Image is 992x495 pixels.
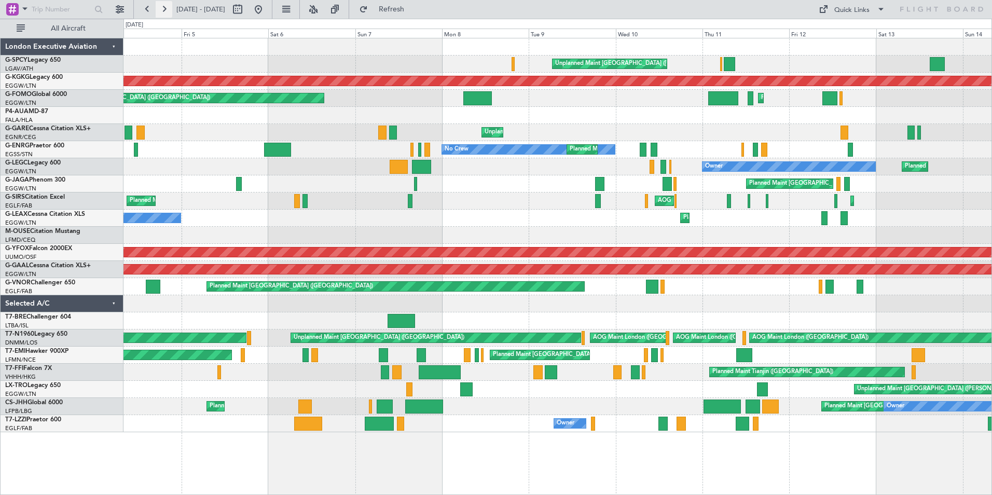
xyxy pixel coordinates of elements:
[5,424,32,432] a: EGLF/FAB
[5,365,52,372] a: T7-FFIFalcon 7X
[485,125,552,140] div: Unplanned Maint Chester
[5,280,31,286] span: G-VNOR
[5,91,32,98] span: G-FOMO
[761,90,925,106] div: Planned Maint [GEOGRAPHIC_DATA] ([GEOGRAPHIC_DATA])
[616,29,702,38] div: Wed 10
[5,417,61,423] a: T7-LZZIPraetor 600
[5,348,68,354] a: T7-EMIHawker 900XP
[5,400,63,406] a: CS-JHHGlobal 6000
[355,29,442,38] div: Sun 7
[5,314,71,320] a: T7-BREChallenger 604
[95,29,182,38] div: Thu 4
[5,108,29,115] span: P4-AUA
[5,407,32,415] a: LFPB/LBG
[210,398,373,414] div: Planned Maint [GEOGRAPHIC_DATA] ([GEOGRAPHIC_DATA])
[752,330,869,346] div: AOG Maint London ([GEOGRAPHIC_DATA])
[555,56,723,72] div: Unplanned Maint [GEOGRAPHIC_DATA] ([PERSON_NAME] Intl)
[789,29,876,38] div: Fri 12
[5,263,29,269] span: G-GAAL
[5,194,25,200] span: G-SIRS
[5,400,27,406] span: CS-JHH
[5,280,75,286] a: G-VNORChallenger 650
[176,5,225,14] span: [DATE] - [DATE]
[5,339,37,347] a: DNMM/LOS
[5,211,27,217] span: G-LEAX
[182,29,268,38] div: Fri 5
[5,168,36,175] a: EGGW/LTN
[5,150,33,158] a: EGSS/STN
[268,29,355,38] div: Sat 6
[5,331,67,337] a: T7-N1960Legacy 650
[5,177,65,183] a: G-JAGAPhenom 300
[5,99,36,107] a: EGGW/LTN
[705,159,723,174] div: Owner
[676,330,792,346] div: AOG Maint London ([GEOGRAPHIC_DATA])
[493,347,592,363] div: Planned Maint [GEOGRAPHIC_DATA]
[658,193,737,209] div: AOG Maint [PERSON_NAME]
[5,126,29,132] span: G-GARE
[5,74,30,80] span: G-KGKG
[47,90,210,106] div: Planned Maint [GEOGRAPHIC_DATA] ([GEOGRAPHIC_DATA])
[5,160,61,166] a: G-LEGCLegacy 600
[294,330,464,346] div: Unplanned Maint [GEOGRAPHIC_DATA] ([GEOGRAPHIC_DATA])
[702,29,789,38] div: Thu 11
[32,2,91,17] input: Trip Number
[5,287,32,295] a: EGLF/FAB
[370,6,414,13] span: Refresh
[824,398,988,414] div: Planned Maint [GEOGRAPHIC_DATA] ([GEOGRAPHIC_DATA])
[570,142,733,157] div: Planned Maint [GEOGRAPHIC_DATA] ([GEOGRAPHIC_DATA])
[445,142,469,157] div: No Crew
[5,65,33,73] a: LGAV/ATH
[5,373,36,381] a: VHHH/HKG
[5,228,30,235] span: M-OUSE
[210,279,373,294] div: Planned Maint [GEOGRAPHIC_DATA] ([GEOGRAPHIC_DATA])
[557,416,574,431] div: Owner
[5,143,30,149] span: G-ENRG
[5,270,36,278] a: EGGW/LTN
[5,143,64,149] a: G-ENRGPraetor 600
[5,108,48,115] a: P4-AUAMD-87
[593,330,709,346] div: AOG Maint London ([GEOGRAPHIC_DATA])
[887,398,904,414] div: Owner
[5,160,27,166] span: G-LEGC
[5,417,26,423] span: T7-LZZI
[749,176,913,191] div: Planned Maint [GEOGRAPHIC_DATA] ([GEOGRAPHIC_DATA])
[712,364,833,380] div: Planned Maint Tianjin ([GEOGRAPHIC_DATA])
[11,20,113,37] button: All Aircraft
[5,382,61,389] a: LX-TROLegacy 650
[529,29,615,38] div: Tue 9
[5,211,85,217] a: G-LEAXCessna Citation XLS
[5,57,61,63] a: G-SPCYLegacy 650
[5,348,25,354] span: T7-EMI
[5,365,23,372] span: T7-FFI
[5,116,33,124] a: FALA/HLA
[5,194,65,200] a: G-SIRSCitation Excel
[130,193,293,209] div: Planned Maint [GEOGRAPHIC_DATA] ([GEOGRAPHIC_DATA])
[5,57,27,63] span: G-SPCY
[5,331,34,337] span: T7-N1960
[5,253,36,261] a: UUMO/OSF
[5,322,29,329] a: LTBA/ISL
[5,133,36,141] a: EGNR/CEG
[126,21,143,30] div: [DATE]
[876,29,963,38] div: Sat 13
[27,25,109,32] span: All Aircraft
[683,210,847,226] div: Planned Maint [GEOGRAPHIC_DATA] ([GEOGRAPHIC_DATA])
[5,185,36,192] a: EGGW/LTN
[5,82,36,90] a: EGGW/LTN
[5,245,72,252] a: G-YFOXFalcon 2000EX
[5,228,80,235] a: M-OUSECitation Mustang
[5,245,29,252] span: G-YFOX
[814,1,890,18] button: Quick Links
[5,390,36,398] a: EGGW/LTN
[5,356,36,364] a: LFMN/NCE
[354,1,417,18] button: Refresh
[5,382,27,389] span: LX-TRO
[5,126,91,132] a: G-GARECessna Citation XLS+
[5,236,35,244] a: LFMD/CEQ
[5,177,29,183] span: G-JAGA
[5,202,32,210] a: EGLF/FAB
[5,91,67,98] a: G-FOMOGlobal 6000
[442,29,529,38] div: Mon 8
[834,5,870,16] div: Quick Links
